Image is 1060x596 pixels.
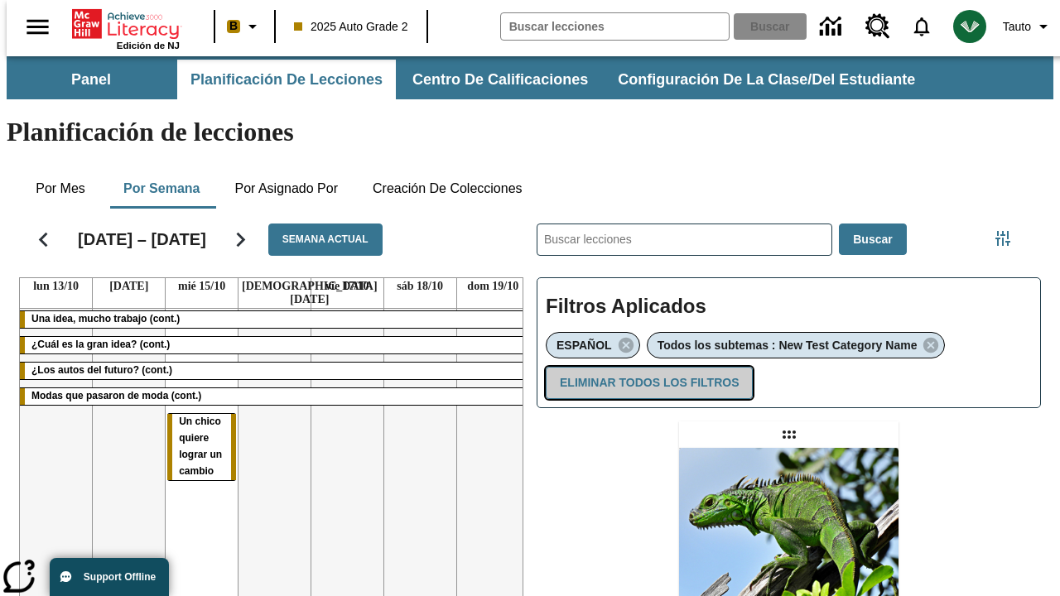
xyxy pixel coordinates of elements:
[71,70,111,89] span: Panel
[556,339,612,352] span: ESPAÑOL
[20,337,529,353] div: ¿Cuál es la gran idea? (cont.)
[13,2,62,51] button: Abrir el menú lateral
[20,388,529,405] div: Modas que pasaron de moda (cont.)
[7,60,930,99] div: Subbarra de navegación
[8,60,174,99] button: Panel
[221,169,351,209] button: Por asignado por
[996,12,1060,41] button: Perfil/Configuración
[464,278,522,295] a: 19 de octubre de 2025
[229,16,238,36] span: B
[220,12,269,41] button: Boost El color de la clase es anaranjado claro. Cambiar el color de la clase.
[106,278,152,295] a: 14 de octubre de 2025
[219,219,262,261] button: Seguir
[810,4,855,50] a: Centro de información
[78,229,206,249] h2: [DATE] – [DATE]
[20,363,529,379] div: ¿Los autos del futuro? (cont.)
[268,223,383,256] button: Semana actual
[537,277,1041,408] div: Filtros Aplicados
[190,70,383,89] span: Planificación de lecciones
[31,364,172,376] span: ¿Los autos del futuro? (cont.)
[359,169,536,209] button: Creación de colecciones
[618,70,915,89] span: Configuración de la clase/del estudiante
[84,571,156,583] span: Support Offline
[31,313,180,324] span: Una idea, mucho trabajo (cont.)
[238,278,381,308] a: 16 de octubre de 2025
[537,224,831,255] input: Buscar lecciones
[839,223,906,256] button: Buscar
[546,286,1032,327] h2: Filtros Aplicados
[294,18,408,36] span: 2025 Auto Grade 2
[953,10,986,43] img: avatar image
[647,332,946,358] div: Eliminar Todos los subtemas : New Test Category Name el ítem seleccionado del filtro
[167,414,236,480] div: Un chico quiere lograr un cambio
[393,278,446,295] a: 18 de octubre de 2025
[399,60,601,99] button: Centro de calificaciones
[50,558,169,596] button: Support Offline
[546,367,753,399] button: Eliminar todos los filtros
[117,41,180,50] span: Edición de NJ
[72,6,180,50] div: Portada
[943,5,996,48] button: Escoja un nuevo avatar
[175,278,229,295] a: 15 de octubre de 2025
[1003,18,1031,36] span: Tauto
[22,219,65,261] button: Regresar
[31,390,201,401] span: Modas que pasaron de moda (cont.)
[7,117,1053,147] h1: Planificación de lecciones
[322,278,373,295] a: 17 de octubre de 2025
[31,339,170,350] span: ¿Cuál es la gran idea? (cont.)
[546,332,640,358] div: Eliminar ESPAÑOL el ítem seleccionado del filtro
[30,278,82,295] a: 13 de octubre de 2025
[177,60,396,99] button: Planificación de lecciones
[605,60,928,99] button: Configuración de la clase/del estudiante
[179,416,222,477] span: Un chico quiere lograr un cambio
[412,70,588,89] span: Centro de calificaciones
[20,311,529,328] div: Una idea, mucho trabajo (cont.)
[986,222,1019,255] button: Menú lateral de filtros
[900,5,943,48] a: Notificaciones
[72,7,180,41] a: Portada
[658,339,918,352] span: Todos los subtemas : New Test Category Name
[19,169,102,209] button: Por mes
[501,13,729,40] input: Buscar campo
[7,56,1053,99] div: Subbarra de navegación
[855,4,900,49] a: Centro de recursos, Se abrirá en una pestaña nueva.
[776,421,802,448] div: Lección arrastrable: Lluvia de iguanas
[110,169,213,209] button: Por semana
